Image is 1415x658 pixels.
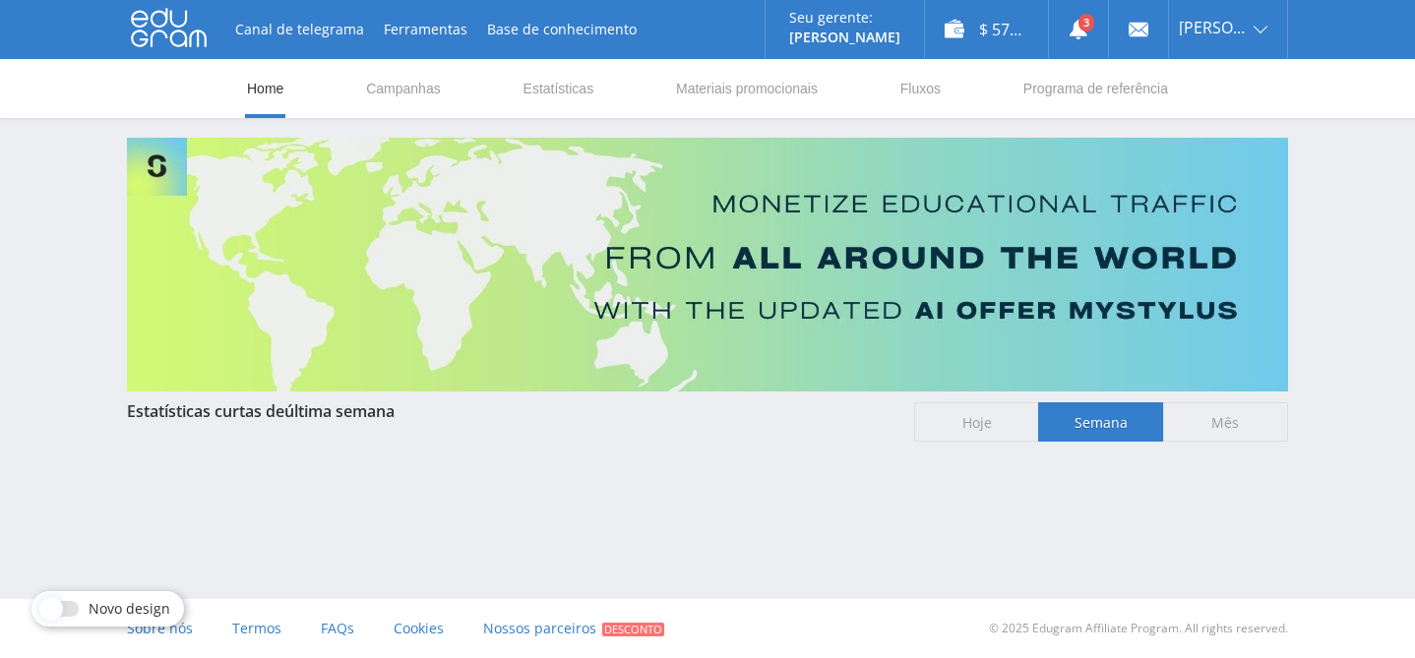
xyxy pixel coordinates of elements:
[394,599,444,658] a: Cookies
[1021,59,1170,118] a: Programa de referência
[898,59,943,118] a: Fluxos
[674,59,820,118] a: Materiais promocionais
[394,619,444,637] span: Cookies
[364,59,443,118] a: Campanhas
[522,59,596,118] a: Estatísticas
[127,599,193,658] a: Sobre nós
[321,619,354,637] span: FAQs
[284,400,395,422] span: última semana
[914,402,1039,442] span: Hoje
[232,619,281,637] span: Termos
[321,599,354,658] a: FAQs
[127,138,1288,391] img: Banner
[789,10,900,26] p: Seu gerente:
[127,402,894,420] div: Estatísticas curtas de
[602,623,664,636] span: Desconto
[1163,402,1288,442] span: Mês
[1038,402,1163,442] span: Semana
[717,599,1288,658] div: © 2025 Edugram Affiliate Program. All rights reserved.
[789,30,900,45] p: [PERSON_NAME]
[89,601,170,617] span: Novo design
[232,599,281,658] a: Termos
[1179,20,1248,35] span: [PERSON_NAME].moretti86
[483,599,664,658] a: Nossos parceiros Desconto
[245,59,285,118] a: Home
[127,619,193,637] span: Sobre nós
[483,619,596,637] span: Nossos parceiros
